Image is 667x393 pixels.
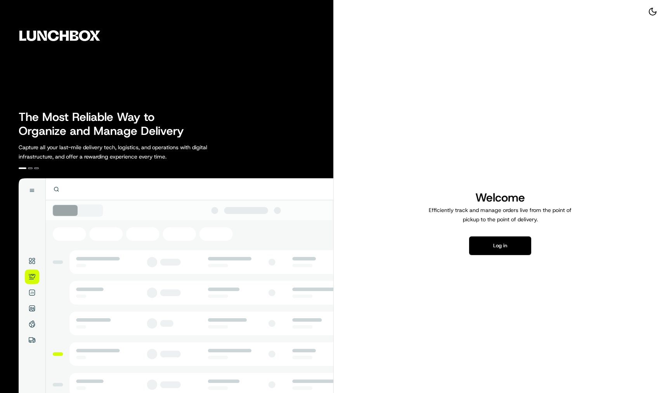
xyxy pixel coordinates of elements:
button: Log in [469,236,531,255]
h1: Welcome [426,190,575,205]
h2: The Most Reliable Way to Organize and Manage Delivery [19,110,192,138]
p: Capture all your last-mile delivery tech, logistics, and operations with digital infrastructure, ... [19,143,242,161]
img: Company Logo [5,5,115,67]
p: Efficiently track and manage orders live from the point of pickup to the point of delivery. [426,205,575,224]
